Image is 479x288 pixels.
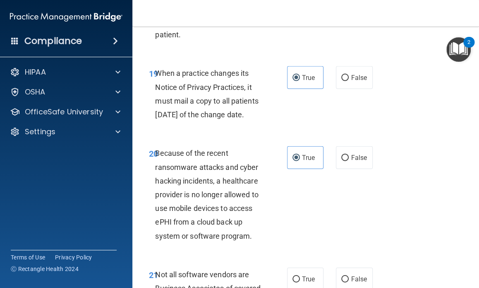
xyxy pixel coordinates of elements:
input: True [292,75,300,81]
input: False [341,276,349,283]
input: True [292,155,300,161]
a: OSHA [10,87,120,97]
span: False [351,74,367,82]
span: False [351,154,367,162]
a: Settings [10,127,120,137]
input: True [292,276,300,283]
p: OSHA [25,87,46,97]
span: 21 [149,270,158,280]
p: HIPAA [25,67,46,77]
h4: Compliance [24,35,82,47]
a: HIPAA [10,67,120,77]
a: Terms of Use [11,253,45,261]
a: Privacy Policy [55,253,92,261]
span: False [351,275,367,283]
img: PMB logo [10,9,122,25]
span: Ⓒ Rectangle Health 2024 [11,265,79,273]
button: Open Resource Center, 2 new notifications [446,37,471,62]
div: 2 [467,42,470,53]
input: False [341,75,349,81]
span: 19 [149,69,158,79]
p: Settings [25,127,55,137]
span: 20 [149,149,158,159]
span: True [302,275,315,283]
span: When a practice changes its Notice of Privacy Practices, it must mail a copy to all patients [DAT... [155,69,258,119]
span: True [302,154,315,162]
input: False [341,155,349,161]
iframe: Drift Widget Chat Controller [336,230,469,262]
a: OfficeSafe University [10,107,120,117]
span: Because of the recent ransomware attacks and cyber hacking incidents, a healthcare provider is no... [155,149,258,240]
span: True [302,74,315,82]
p: OfficeSafe University [25,107,103,117]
